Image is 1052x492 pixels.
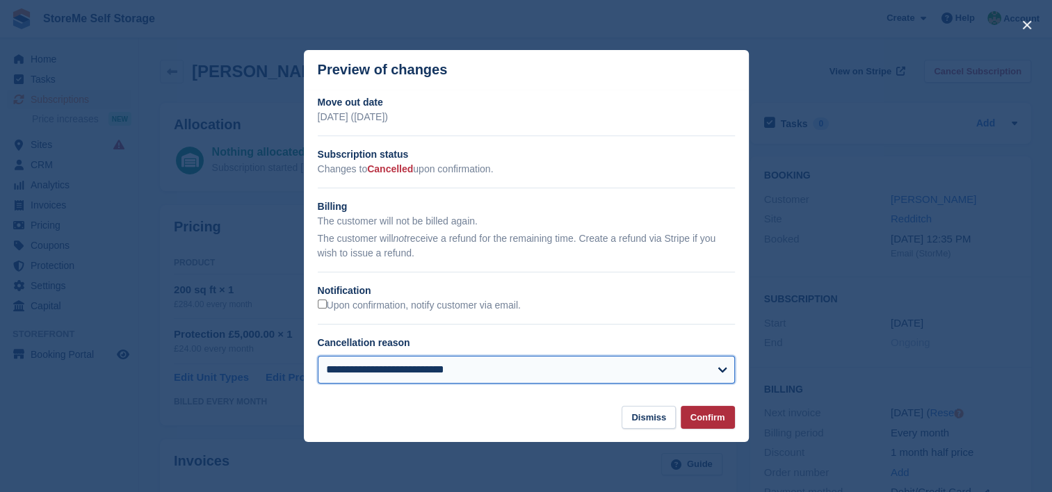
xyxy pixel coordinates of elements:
p: The customer will not be billed again. [318,214,735,229]
h2: Notification [318,284,735,298]
button: Dismiss [622,406,676,429]
button: Confirm [681,406,735,429]
button: close [1016,14,1038,36]
p: The customer will receive a refund for the remaining time. Create a refund via Stripe if you wish... [318,231,735,261]
input: Upon confirmation, notify customer via email. [318,300,327,309]
label: Upon confirmation, notify customer via email. [318,300,521,312]
em: not [393,233,406,244]
span: Cancelled [367,163,413,174]
h2: Subscription status [318,147,735,162]
p: Preview of changes [318,62,448,78]
h2: Billing [318,199,735,214]
p: [DATE] ([DATE]) [318,110,735,124]
p: Changes to upon confirmation. [318,162,735,177]
label: Cancellation reason [318,337,410,348]
h2: Move out date [318,95,735,110]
